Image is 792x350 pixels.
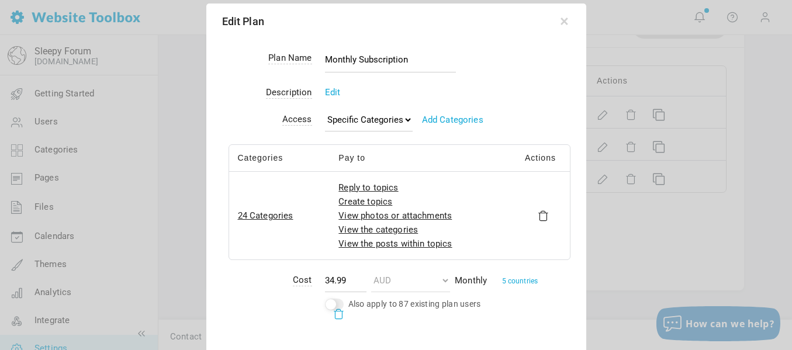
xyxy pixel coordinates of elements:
[499,276,541,286] a: 5 countries
[325,87,341,98] a: Edit
[338,238,452,249] a: View the posts within topics
[338,224,418,235] a: View the categories
[266,87,312,99] span: Description
[348,299,481,309] label: Also apply to 87 existing plan users
[511,145,570,171] td: Actions
[422,115,483,125] a: Add Categories
[455,273,492,287] span: Monthly
[338,182,398,193] a: Reply to topics
[282,114,312,126] span: Access
[229,145,330,171] td: Categories
[338,210,452,221] a: View photos or attachments
[268,53,312,64] span: Plan Name
[222,13,535,29] span: Edit Plan
[330,145,511,171] td: Pay to
[537,210,545,218] a: Remove Pay To
[238,210,293,221] a: 24 Categories
[338,196,392,207] a: Create topics
[333,308,341,316] a: Delete Term
[293,275,312,286] span: Cost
